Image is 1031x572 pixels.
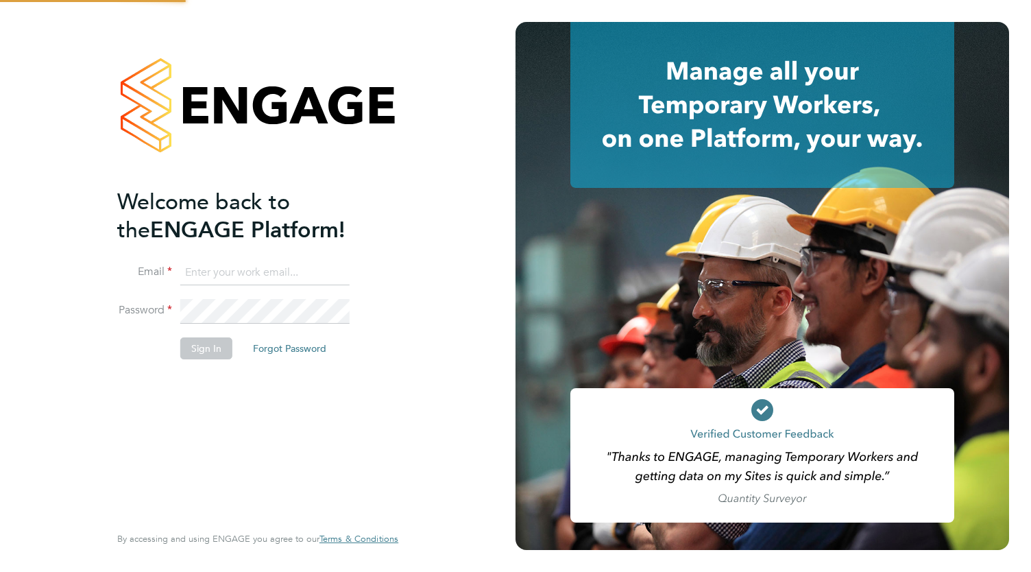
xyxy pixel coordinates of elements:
span: Welcome back to the [117,189,290,243]
label: Password [117,303,172,318]
span: By accessing and using ENGAGE you agree to our [117,533,398,545]
button: Forgot Password [242,337,337,359]
h2: ENGAGE Platform! [117,188,385,244]
input: Enter your work email... [180,261,350,285]
button: Sign In [180,337,232,359]
a: Terms & Conditions [319,534,398,545]
label: Email [117,265,172,279]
